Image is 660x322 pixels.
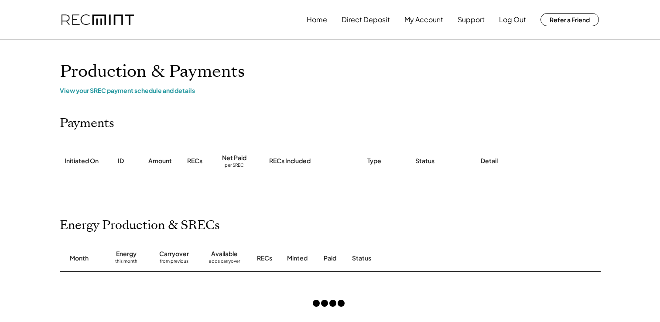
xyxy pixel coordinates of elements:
[118,157,124,165] div: ID
[481,157,498,165] div: Detail
[225,162,244,169] div: per SREC
[269,157,311,165] div: RECs Included
[160,258,188,267] div: from previous
[458,11,485,28] button: Support
[307,11,327,28] button: Home
[404,11,443,28] button: My Account
[187,157,202,165] div: RECs
[287,254,308,263] div: Minted
[352,254,500,263] div: Status
[60,86,601,94] div: View your SREC payment schedule and details
[159,250,189,258] div: Carryover
[60,62,601,82] h1: Production & Payments
[60,116,114,131] h2: Payments
[211,250,238,258] div: Available
[342,11,390,28] button: Direct Deposit
[65,157,99,165] div: Initiated On
[62,14,134,25] img: recmint-logotype%403x.png
[540,13,599,26] button: Refer a Friend
[222,154,246,162] div: Net Paid
[60,218,220,233] h2: Energy Production & SRECs
[499,11,526,28] button: Log Out
[324,254,336,263] div: Paid
[116,250,137,258] div: Energy
[415,157,434,165] div: Status
[148,157,172,165] div: Amount
[367,157,381,165] div: Type
[209,258,240,267] div: adds carryover
[257,254,272,263] div: RECs
[115,258,137,267] div: this month
[70,254,89,263] div: Month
